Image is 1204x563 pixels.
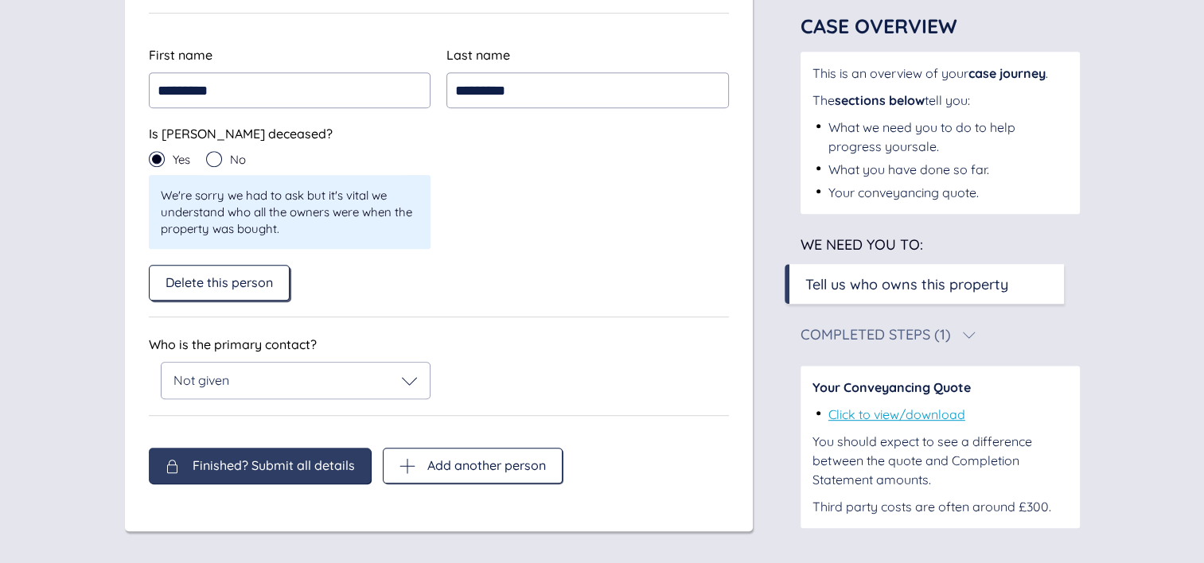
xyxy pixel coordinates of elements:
span: No [230,153,246,165]
div: Third party costs are often around £300. [812,497,1068,516]
div: Your conveyancing quote. [828,183,979,202]
span: Add another person [427,458,546,472]
div: The tell you: [812,91,1068,110]
span: Who is the primary contact? [149,336,317,352]
span: Finished? Submit all details [193,458,355,472]
span: Is [PERSON_NAME] deceased? [149,126,333,142]
a: Click to view/download [828,406,965,422]
span: Yes [173,153,190,165]
span: Your Conveyancing Quote [812,379,971,395]
span: We're sorry we had to ask but it's vital we understand who all the owners were when the property ... [161,187,419,237]
span: Case Overview [801,14,957,38]
span: Delete this person [166,275,273,289]
span: Last name [446,47,510,63]
span: We need you to: [801,235,923,254]
div: Completed Steps (1) [801,328,951,342]
span: First name [149,47,212,63]
span: Not given [173,372,229,388]
div: What we need you to do to help progress your sale . [828,118,1068,156]
span: case journey [968,65,1046,81]
div: Tell us who owns this property [805,274,1008,295]
span: sections below [835,92,925,108]
div: What you have done so far. [828,160,989,179]
div: This is an overview of your . [812,64,1068,83]
div: You should expect to see a difference between the quote and Completion Statement amounts. [812,432,1068,489]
